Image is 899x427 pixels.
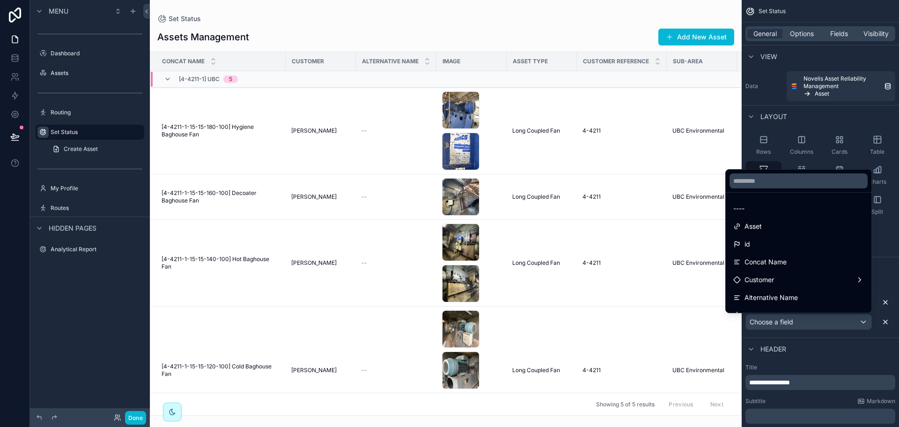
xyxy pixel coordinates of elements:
[229,75,232,83] div: 5
[582,259,601,267] span: 4-4211
[582,193,661,201] a: 4-4211
[179,75,220,83] span: [4-4211-1] UBC
[582,127,661,135] a: 4-4211
[157,14,201,23] a: Set Status
[361,259,431,267] a: --
[157,30,249,44] h1: Assets Management
[512,367,560,374] span: Long Coupled Fan
[672,259,731,267] a: UBC Environmental
[733,203,744,214] span: ----
[291,259,337,267] span: [PERSON_NAME]
[291,367,350,374] a: [PERSON_NAME]
[361,127,431,135] a: --
[672,193,731,201] a: UBC Environmental
[512,367,571,374] a: Long Coupled Fan
[582,193,601,201] span: 4-4211
[512,127,560,135] span: Long Coupled Fan
[169,14,201,23] span: Set Status
[672,127,731,135] a: UBC Environmental
[291,193,337,201] span: [PERSON_NAME]
[442,58,460,65] span: Image
[162,58,205,65] span: Concat Name
[672,127,724,135] span: UBC Environmental
[583,58,649,65] span: Customer Reference
[672,259,724,267] span: UBC Environmental
[361,259,367,267] span: --
[744,292,798,303] span: Alternative Name
[596,401,655,408] span: Showing 5 of 5 results
[672,367,731,374] a: UBC Environmental
[582,367,661,374] a: 4-4211
[582,127,601,135] span: 4-4211
[291,127,337,135] span: [PERSON_NAME]
[291,367,337,374] span: [PERSON_NAME]
[512,259,560,267] span: Long Coupled Fan
[658,29,734,45] button: Add New Asset
[162,189,280,204] a: [4-4211-1-15-15-160-100] Decoater Baghouse Fan
[744,239,750,250] span: id
[744,310,764,321] span: Image
[582,259,661,267] a: 4-4211
[361,127,367,135] span: --
[512,127,571,135] a: Long Coupled Fan
[744,274,774,285] span: Customer
[291,193,350,201] a: [PERSON_NAME]
[512,193,571,201] a: Long Coupled Fan
[361,367,367,374] span: --
[582,367,601,374] span: 4-4211
[162,363,280,378] a: [4-4211-1-15-15-120-100] Cold Baghouse Fan
[673,58,703,65] span: Sub-Area
[512,193,560,201] span: Long Coupled Fan
[672,367,724,374] span: UBC Environmental
[512,259,571,267] a: Long Coupled Fan
[744,221,762,232] span: Asset
[361,193,367,201] span: --
[672,193,724,201] span: UBC Environmental
[362,58,419,65] span: Alternative Name
[291,259,350,267] a: [PERSON_NAME]
[162,123,280,138] a: [4-4211-1-15-15-180-100] Hygiene Baghouse Fan
[291,127,350,135] a: [PERSON_NAME]
[162,255,280,270] a: [4-4211-1-15-15-140-100] Hot Baghouse Fan
[513,58,548,65] span: Asset Type
[744,256,787,268] span: Concat Name
[361,367,431,374] a: --
[292,58,324,65] span: Customer
[361,193,431,201] a: --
